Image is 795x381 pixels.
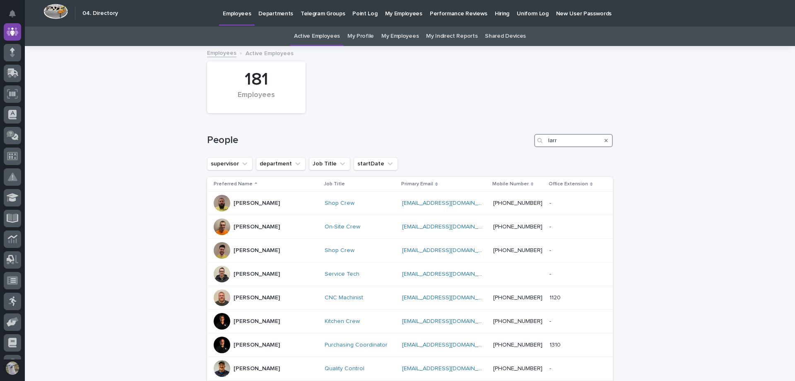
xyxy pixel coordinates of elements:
[534,134,613,147] input: Search
[402,366,496,371] a: [EMAIL_ADDRESS][DOMAIN_NAME]
[234,365,280,372] p: [PERSON_NAME]
[82,10,118,17] h2: 04. Directory
[234,200,280,207] p: [PERSON_NAME]
[347,27,374,46] a: My Profile
[354,157,398,170] button: startDate
[207,239,613,262] tr: [PERSON_NAME]Shop Crew [EMAIL_ADDRESS][DOMAIN_NAME] [PHONE_NUMBER]--
[493,295,542,301] a: [PHONE_NUMBER]
[234,318,280,325] p: [PERSON_NAME]
[492,180,529,189] p: Mobile Number
[493,224,542,230] a: [PHONE_NUMBER]
[549,293,562,301] p: 1120
[4,5,21,22] button: Notifications
[325,342,388,349] a: Purchasing Coordinator
[493,248,542,253] a: [PHONE_NUMBER]
[207,333,613,357] tr: [PERSON_NAME]Purchasing Coordinator [EMAIL_ADDRESS][DOMAIN_NAME] [PHONE_NUMBER]13101310
[325,294,363,301] a: CNC Machinist
[234,247,280,254] p: [PERSON_NAME]
[234,271,280,278] p: [PERSON_NAME]
[221,69,291,90] div: 181
[485,27,526,46] a: Shared Devices
[294,27,340,46] a: Active Employees
[207,192,613,215] tr: [PERSON_NAME]Shop Crew [EMAIL_ADDRESS][DOMAIN_NAME] [PHONE_NUMBER]--
[493,366,542,371] a: [PHONE_NUMBER]
[207,215,613,239] tr: [PERSON_NAME]On-Site Crew [EMAIL_ADDRESS][DOMAIN_NAME] [PHONE_NUMBER]--
[401,180,433,189] p: Primary Email
[246,48,294,57] p: Active Employees
[234,342,280,349] p: [PERSON_NAME]
[324,180,345,189] p: Job Title
[549,245,553,254] p: -
[207,310,613,333] tr: [PERSON_NAME]Kitchen Crew [EMAIL_ADDRESS][DOMAIN_NAME] [PHONE_NUMBER]--
[402,200,496,206] a: [EMAIL_ADDRESS][DOMAIN_NAME]
[309,157,350,170] button: Job Title
[402,342,496,348] a: [EMAIL_ADDRESS][DOMAIN_NAME]
[325,247,354,254] a: Shop Crew
[207,286,613,310] tr: [PERSON_NAME]CNC Machinist [EMAIL_ADDRESS][DOMAIN_NAME] [PHONE_NUMBER]11201120
[207,157,253,170] button: supervisor
[325,223,360,231] a: On-Site Crew
[234,294,280,301] p: [PERSON_NAME]
[325,318,360,325] a: Kitchen Crew
[402,318,496,324] a: [EMAIL_ADDRESS][DOMAIN_NAME]
[549,222,553,231] p: -
[549,340,562,349] p: 1310
[402,224,496,230] a: [EMAIL_ADDRESS][DOMAIN_NAME]
[207,357,613,381] tr: [PERSON_NAME]Quality Control [EMAIL_ADDRESS][DOMAIN_NAME] [PHONE_NUMBER]--
[10,10,21,23] div: Notifications
[4,359,21,377] button: users-avatar
[402,248,496,253] a: [EMAIL_ADDRESS][DOMAIN_NAME]
[493,200,542,206] a: [PHONE_NUMBER]
[549,316,553,325] p: -
[325,365,364,372] a: Quality Control
[426,27,477,46] a: My Indirect Reports
[325,200,354,207] a: Shop Crew
[549,364,553,372] p: -
[221,91,291,108] div: Employees
[402,271,496,277] a: [EMAIL_ADDRESS][DOMAIN_NAME]
[549,198,553,207] p: -
[207,134,531,146] h1: People
[549,269,553,278] p: -
[549,180,588,189] p: Office Extension
[207,262,613,286] tr: [PERSON_NAME]Service Tech [EMAIL_ADDRESS][DOMAIN_NAME] --
[256,157,306,170] button: department
[493,342,542,348] a: [PHONE_NUMBER]
[402,295,496,301] a: [EMAIL_ADDRESS][DOMAIN_NAME]
[43,4,68,19] img: Workspace Logo
[207,48,236,57] a: Employees
[493,318,542,324] a: [PHONE_NUMBER]
[325,271,359,278] a: Service Tech
[214,180,253,189] p: Preferred Name
[234,223,280,231] p: [PERSON_NAME]
[381,27,419,46] a: My Employees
